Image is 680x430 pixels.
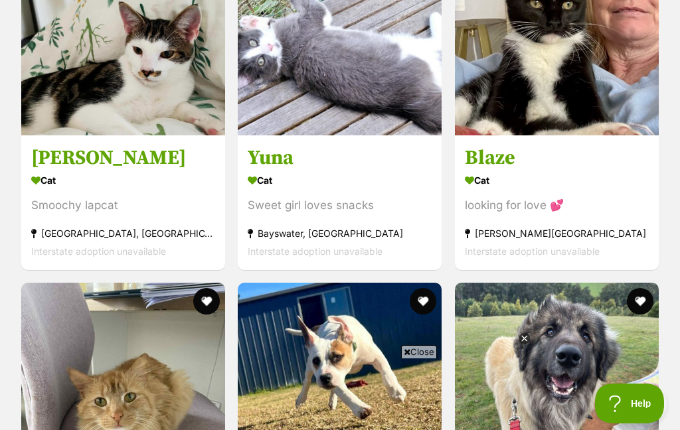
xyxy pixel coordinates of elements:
div: looking for love 💕 [465,196,649,214]
div: [GEOGRAPHIC_DATA], [GEOGRAPHIC_DATA] [31,224,215,242]
span: Interstate adoption unavailable [465,246,600,257]
div: Cat [248,171,432,190]
a: Blaze Cat looking for love 💕 [PERSON_NAME][GEOGRAPHIC_DATA] Interstate adoption unavailable favou... [455,135,659,270]
button: favourite [193,288,220,315]
a: [PERSON_NAME] Cat Smoochy lapcat [GEOGRAPHIC_DATA], [GEOGRAPHIC_DATA] Interstate adoption unavail... [21,135,225,270]
div: Cat [465,171,649,190]
button: favourite [627,288,653,315]
div: Bayswater, [GEOGRAPHIC_DATA] [248,224,432,242]
h3: [PERSON_NAME] [31,145,215,171]
a: Yuna Cat Sweet girl loves snacks Bayswater, [GEOGRAPHIC_DATA] Interstate adoption unavailable fav... [238,135,442,270]
div: Cat [31,171,215,190]
button: favourite [410,288,437,315]
span: Interstate adoption unavailable [31,246,166,257]
span: Interstate adoption unavailable [248,246,382,257]
iframe: Help Scout Beacon - Open [595,384,667,423]
div: [PERSON_NAME][GEOGRAPHIC_DATA] [465,224,649,242]
h3: Yuna [248,145,432,171]
iframe: Advertisement [98,364,582,423]
h3: Blaze [465,145,649,171]
div: Sweet girl loves snacks [248,196,432,214]
div: Smoochy lapcat [31,196,215,214]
